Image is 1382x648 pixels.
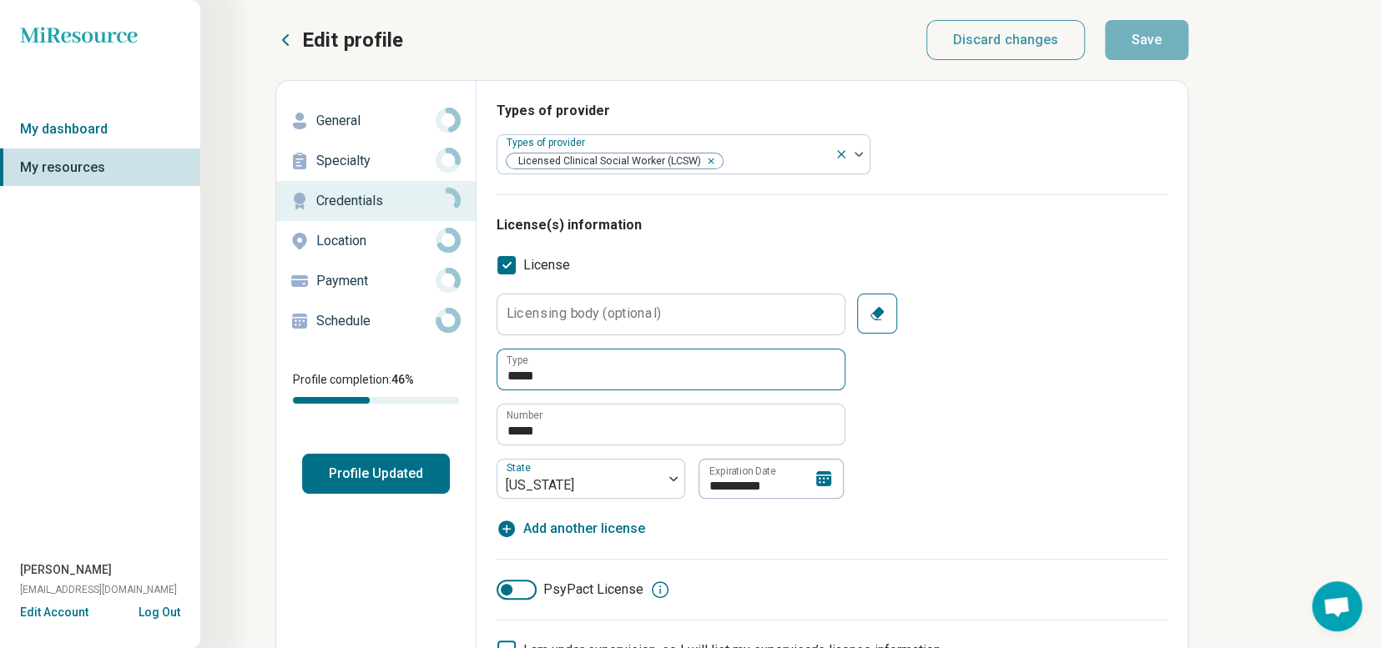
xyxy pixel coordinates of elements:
[316,231,436,251] p: Location
[316,311,436,331] p: Schedule
[139,604,180,617] button: Log Out
[926,20,1086,60] button: Discard changes
[276,361,476,414] div: Profile completion:
[507,461,534,473] label: State
[523,255,570,275] span: License
[507,153,706,169] span: Licensed Clinical Social Worker (LCSW)
[316,151,436,171] p: Specialty
[293,397,459,404] div: Profile completion
[20,561,112,579] span: [PERSON_NAME]
[497,580,643,600] label: PsyPact License
[316,191,436,211] p: Credentials
[316,271,436,291] p: Payment
[302,27,403,53] p: Edit profile
[316,111,436,131] p: General
[507,307,661,320] label: Licensing body (optional)
[276,301,476,341] a: Schedule
[391,373,414,386] span: 46 %
[1105,20,1188,60] button: Save
[276,181,476,221] a: Credentials
[523,519,645,539] span: Add another license
[497,101,1168,121] h3: Types of provider
[276,101,476,141] a: General
[1312,581,1362,631] div: Open chat
[276,221,476,261] a: Location
[507,137,588,148] label: Types of provider
[507,355,528,365] label: Type
[276,141,476,181] a: Specialty
[302,454,450,494] button: Profile Updated
[275,27,403,53] button: Edit profile
[20,582,177,597] span: [EMAIL_ADDRESS][DOMAIN_NAME]
[497,519,645,539] button: Add another license
[507,410,542,420] label: Number
[20,604,88,621] button: Edit Account
[276,261,476,301] a: Payment
[497,215,1168,235] h3: License(s) information
[497,349,845,389] input: credential.licenses.0.name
